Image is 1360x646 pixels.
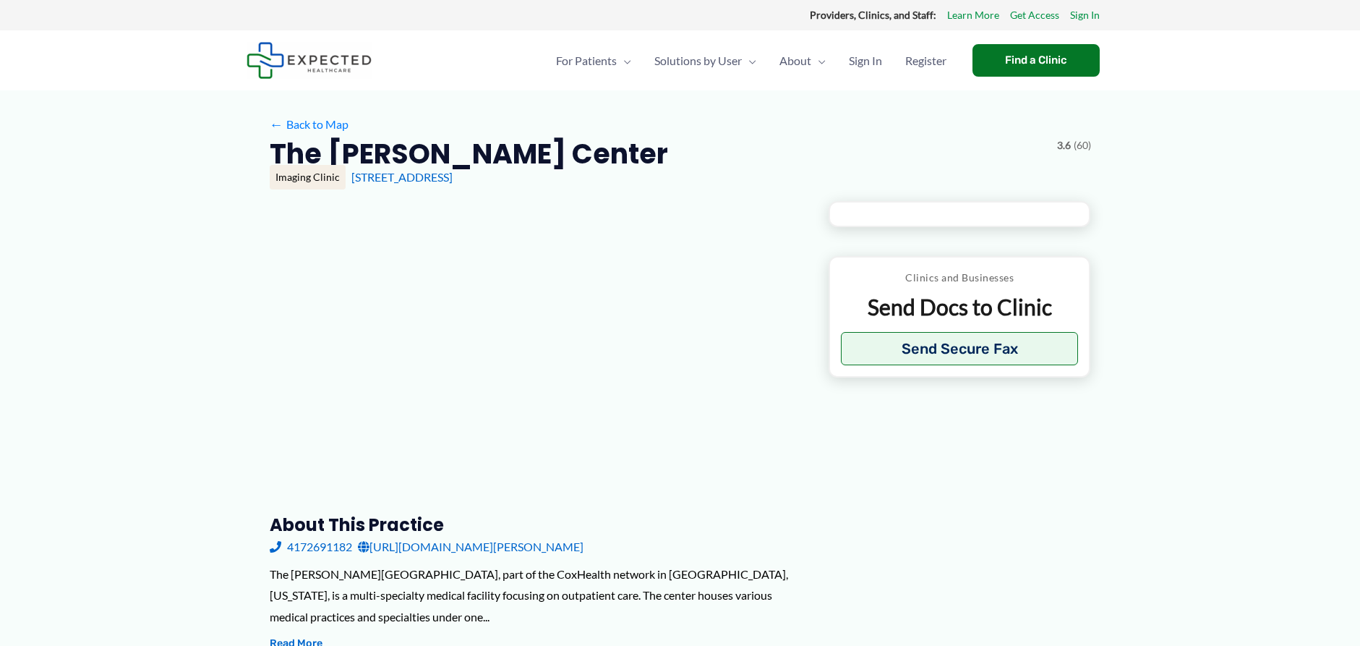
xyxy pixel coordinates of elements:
[643,35,768,86] a: Solutions by UserMenu Toggle
[351,170,453,184] a: [STREET_ADDRESS]
[654,35,742,86] span: Solutions by User
[811,35,826,86] span: Menu Toggle
[247,42,372,79] img: Expected Healthcare Logo - side, dark font, small
[837,35,894,86] a: Sign In
[556,35,617,86] span: For Patients
[841,332,1079,365] button: Send Secure Fax
[779,35,811,86] span: About
[768,35,837,86] a: AboutMenu Toggle
[1074,136,1091,155] span: (60)
[1010,6,1059,25] a: Get Access
[742,35,756,86] span: Menu Toggle
[358,536,583,558] a: [URL][DOMAIN_NAME][PERSON_NAME]
[544,35,958,86] nav: Primary Site Navigation
[270,165,346,190] div: Imaging Clinic
[905,35,946,86] span: Register
[270,514,805,536] h3: About this practice
[841,293,1079,321] p: Send Docs to Clinic
[1070,6,1100,25] a: Sign In
[972,44,1100,77] a: Find a Clinic
[617,35,631,86] span: Menu Toggle
[270,536,352,558] a: 4172691182
[1057,136,1071,155] span: 3.6
[810,9,936,21] strong: Providers, Clinics, and Staff:
[270,136,668,171] h2: The [PERSON_NAME] Center
[544,35,643,86] a: For PatientsMenu Toggle
[894,35,958,86] a: Register
[841,268,1079,287] p: Clinics and Businesses
[270,114,348,135] a: ←Back to Map
[947,6,999,25] a: Learn More
[849,35,882,86] span: Sign In
[270,564,805,628] div: The [PERSON_NAME][GEOGRAPHIC_DATA], part of the CoxHealth network in [GEOGRAPHIC_DATA], [US_STATE...
[270,117,283,131] span: ←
